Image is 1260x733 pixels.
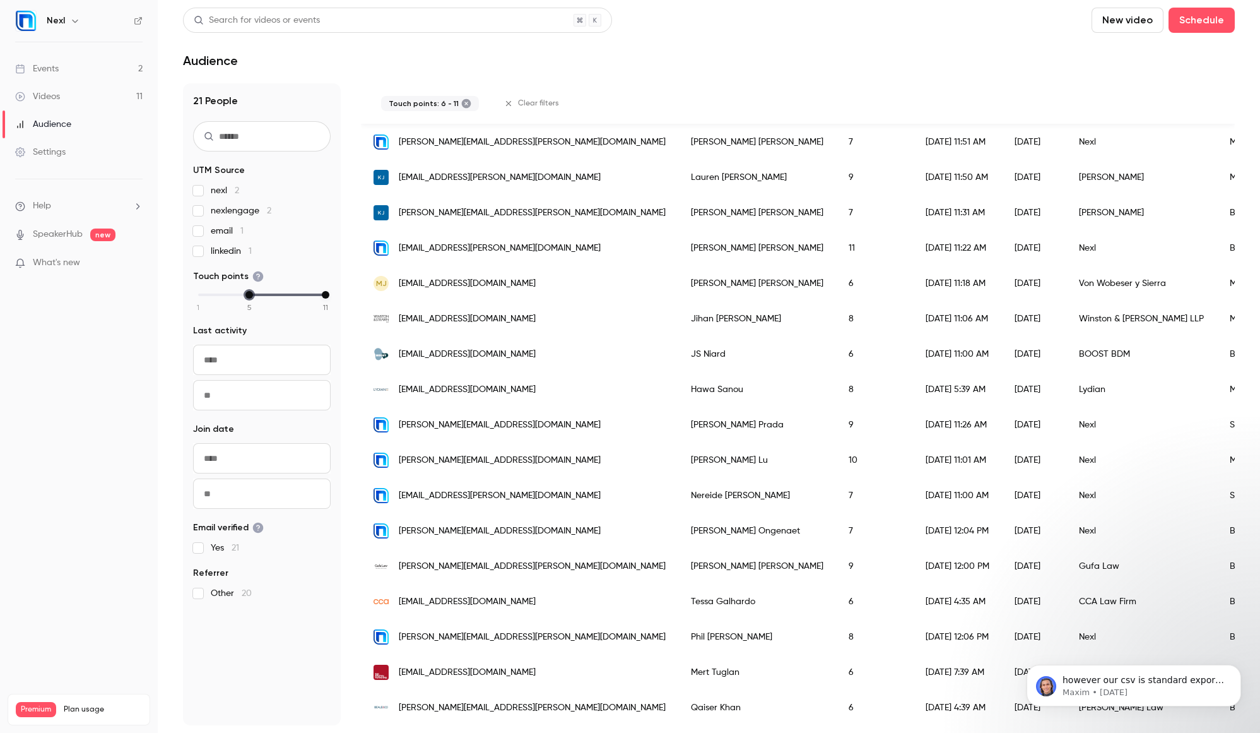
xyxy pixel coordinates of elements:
div: Hawa Sanou [678,372,836,407]
div: [DATE] [1002,160,1066,195]
img: nexl.io [374,523,389,539]
span: 2 [267,206,271,215]
span: [EMAIL_ADDRESS][DOMAIN_NAME] [399,348,536,361]
div: [DATE] 11:26 AM [913,407,1002,443]
h1: 21 People [193,93,331,109]
div: Lauren [PERSON_NAME] [678,160,836,195]
span: new [90,229,115,241]
div: [DATE] [1002,478,1066,513]
span: [PERSON_NAME][EMAIL_ADDRESS][PERSON_NAME][DOMAIN_NAME] [399,701,666,715]
div: 7 [836,124,913,160]
div: [PERSON_NAME] [1066,195,1217,230]
div: Jihan [PERSON_NAME] [678,301,836,337]
span: [EMAIL_ADDRESS][DOMAIN_NAME] [399,383,536,396]
div: Events [15,63,59,75]
div: 7 [836,478,913,513]
div: BOOST BDM [1066,337,1217,372]
span: 5 [247,302,251,313]
div: Settings [15,146,66,158]
img: gufalaw.com [374,559,389,574]
div: [DATE] 11:31 AM [913,195,1002,230]
span: nexl [211,184,239,197]
input: To [193,380,331,410]
div: [PERSON_NAME] [PERSON_NAME] [678,124,836,160]
span: 1 [197,302,199,313]
img: nexl.cloud [374,453,389,468]
span: [EMAIL_ADDRESS][DOMAIN_NAME] [399,277,536,290]
div: [PERSON_NAME] [PERSON_NAME] [678,266,836,301]
div: [PERSON_NAME] Ongenaet [678,513,836,549]
span: Email verified [193,521,264,534]
div: 8 [836,372,913,407]
div: [PERSON_NAME] Prada [678,407,836,443]
div: [DATE] [1002,195,1066,230]
div: JS Niard [678,337,836,372]
div: [DATE] 11:18 AM [913,266,1002,301]
div: 9 [836,407,913,443]
span: email [211,225,244,237]
span: [PERSON_NAME][EMAIL_ADDRESS][PERSON_NAME][DOMAIN_NAME] [399,560,666,573]
div: [DATE] 11:50 AM [913,160,1002,195]
div: max [322,291,329,299]
div: 6 [836,690,913,725]
div: 9 [836,160,913,195]
span: [PERSON_NAME][EMAIL_ADDRESS][PERSON_NAME][DOMAIN_NAME] [399,206,666,220]
div: [DATE] [1002,619,1066,655]
img: beale-law.com [374,700,389,715]
div: Nexl [1066,619,1217,655]
div: [DATE] 11:00 AM [913,337,1002,372]
span: Yes [211,542,239,554]
span: [PERSON_NAME][EMAIL_ADDRESS][PERSON_NAME][DOMAIN_NAME] [399,136,666,149]
img: nexl.cloud [374,241,389,256]
button: New video [1092,8,1163,33]
div: [DATE] 4:35 AM [913,584,1002,619]
div: [DATE] [1002,337,1066,372]
span: Help [33,200,51,213]
span: 2 [235,186,239,195]
div: [DATE] [1002,513,1066,549]
div: [DATE] 5:39 AM [913,372,1002,407]
div: Nexl [1066,230,1217,266]
div: Nereide [PERSON_NAME] [678,478,836,513]
span: Touch points: 6 - 11 [389,98,459,109]
div: [DATE] 12:04 PM [913,513,1002,549]
div: [DATE] 11:51 AM [913,124,1002,160]
img: nexl.cloud [374,134,389,150]
div: Winston & [PERSON_NAME] LLP [1066,301,1217,337]
img: nexlcrm.com [374,417,389,432]
div: [PERSON_NAME] [PERSON_NAME] [678,230,836,266]
span: Clear filters [518,98,559,109]
div: Nexl [1066,124,1217,160]
div: [DATE] [1002,655,1066,690]
div: 6 [836,266,913,301]
div: [DATE] [1002,690,1066,725]
div: 6 [836,584,913,619]
h6: Nexl [47,15,65,27]
span: [PERSON_NAME][EMAIL_ADDRESS][PERSON_NAME][DOMAIN_NAME] [399,631,666,644]
div: Videos [15,90,60,103]
div: 9 [836,549,913,584]
div: [DATE] 11:00 AM [913,478,1002,513]
div: [DATE] 12:00 PM [913,549,1002,584]
span: nexlengage [211,205,271,217]
span: Last activity [193,325,247,337]
div: [PERSON_NAME] [1066,160,1217,195]
span: [EMAIL_ADDRESS][PERSON_NAME][DOMAIN_NAME] [399,171,601,184]
div: Audience [15,118,71,131]
div: 7 [836,513,913,549]
img: cca.law [374,594,389,609]
div: CCA Law Firm [1066,584,1217,619]
div: [DATE] [1002,584,1066,619]
h1: Audience [183,53,238,68]
span: Join date [193,423,234,436]
img: Nexl [16,11,36,31]
div: [DATE] [1002,124,1066,160]
div: [DATE] [1002,301,1066,337]
div: [PERSON_NAME] [PERSON_NAME] [678,195,836,230]
div: [DATE] [1002,407,1066,443]
div: Nexl [1066,513,1217,549]
span: [EMAIL_ADDRESS][DOMAIN_NAME] [399,313,536,326]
